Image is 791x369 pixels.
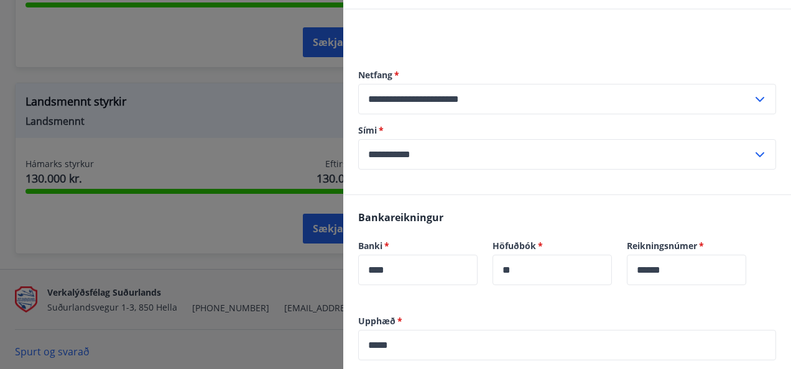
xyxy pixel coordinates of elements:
[358,124,776,137] label: Sími
[358,240,478,252] label: Banki
[358,330,776,360] div: Upphæð
[358,315,776,327] label: Upphæð
[627,240,746,252] label: Reikningsnúmer
[493,240,612,252] label: Höfuðbók
[358,69,776,81] label: Netfang
[358,211,443,224] span: Bankareikningur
